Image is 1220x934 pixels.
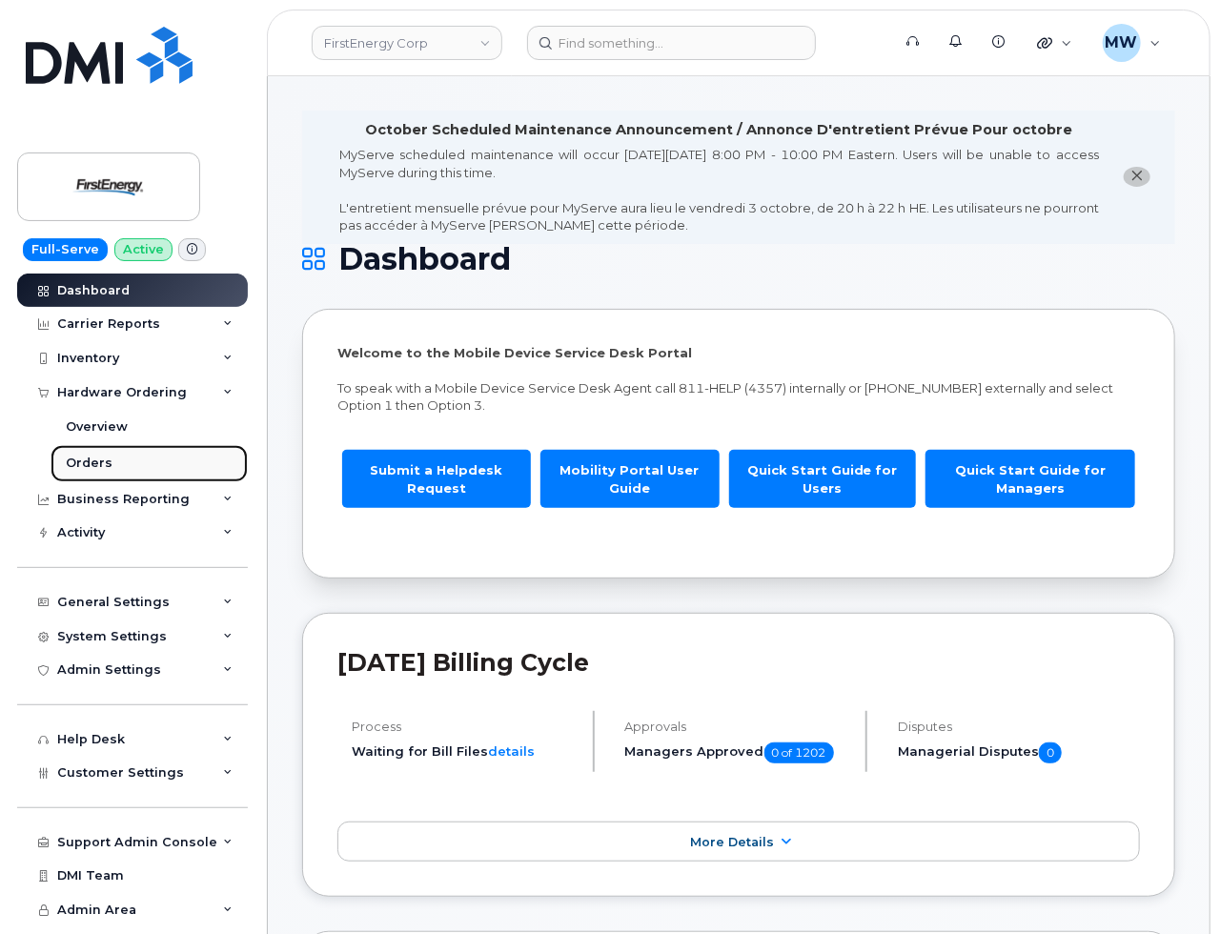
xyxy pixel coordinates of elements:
[625,720,850,734] h4: Approvals
[898,742,1140,763] h5: Managerial Disputes
[337,344,1140,362] p: Welcome to the Mobile Device Service Desk Portal
[764,742,834,763] span: 0 of 1202
[342,450,531,508] a: Submit a Helpdesk Request
[339,146,1099,234] div: MyServe scheduled maintenance will occur [DATE][DATE] 8:00 PM - 10:00 PM Eastern. Users will be u...
[338,245,511,274] span: Dashboard
[690,835,774,849] span: More Details
[337,648,1140,677] h2: [DATE] Billing Cycle
[337,379,1140,415] p: To speak with a Mobile Device Service Desk Agent call 811-HELP (4357) internally or [PHONE_NUMBER...
[352,720,577,734] h4: Process
[625,742,850,763] h5: Managers Approved
[488,743,535,759] a: details
[1137,851,1206,920] iframe: Messenger Launcher
[1124,167,1150,187] button: close notification
[729,450,916,508] a: Quick Start Guide for Users
[925,450,1135,508] a: Quick Start Guide for Managers
[1039,742,1062,763] span: 0
[352,742,577,761] li: Waiting for Bill Files
[898,720,1140,734] h4: Disputes
[366,120,1073,140] div: October Scheduled Maintenance Announcement / Annonce D'entretient Prévue Pour octobre
[540,450,720,508] a: Mobility Portal User Guide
